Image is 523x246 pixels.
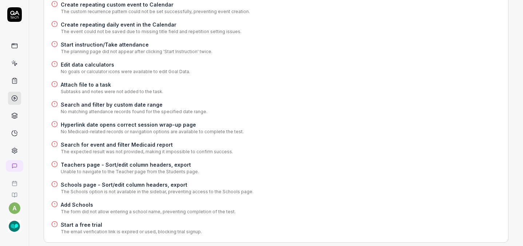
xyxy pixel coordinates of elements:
[61,168,199,175] div: Unable to navigate to the Teacher page from the Students page.
[61,229,202,235] div: The email verification link is expired or used, blocking trial signup.
[61,148,233,155] div: The expected result was not provided, making it impossible to confirm success.
[9,202,20,214] button: a
[61,61,190,68] a: Edit data calculators
[61,48,212,55] div: The planning page did not appear after clicking 'Start Instruction' twice.
[61,181,253,189] a: Schools page - Sort/edit column headers, export
[61,41,212,48] a: Start instruction/Take attendance
[61,28,241,35] div: The event could not be saved due to missing title field and repetition setting issues.
[61,68,190,75] div: No goals or calculator icons were available to edit Goal Data.
[3,186,26,198] a: Documentation
[61,81,163,88] a: Attach file to a task
[61,1,250,8] a: Create repeating custom event to Calendar
[61,161,199,168] a: Teachers page - Sort/edit column headers, export
[61,8,250,15] div: The custom recurrence pattern could not be set successfully, preventing event creation.
[61,128,244,135] div: No Medicaid-related records or navigation options are available to complete the test.
[3,175,26,186] a: Book a call with us
[61,101,207,108] a: Search and filter by custom date range
[6,160,23,172] a: New conversation
[61,221,202,229] a: Start a free trial
[8,220,21,233] img: SLP Toolkit Logo
[61,141,233,148] a: Search for event and filter Medicaid report
[61,201,236,209] a: Add Schools
[61,121,244,128] a: Hyperlink date opens correct session wrap-up page
[61,21,241,28] a: Create repeating daily event in the Calendar
[61,108,207,115] div: No matching attendance records found for the specified date range.
[3,214,26,234] button: SLP Toolkit Logo
[61,209,236,215] div: The form did not allow entering a school name, preventing completion of the test.
[61,189,253,195] div: The Schools option is not available in the sidebar, preventing access to the Schools page.
[61,88,163,95] div: Subtasks and notes were not added to the task.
